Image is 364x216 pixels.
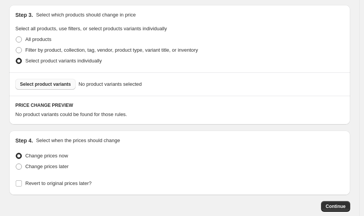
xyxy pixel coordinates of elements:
[15,111,127,117] span: No product variants could be found for those rules.
[36,137,120,144] p: Select when the prices should change
[25,36,51,42] span: All products
[15,11,33,19] h2: Step 3.
[326,203,346,209] span: Continue
[321,201,350,212] button: Continue
[25,47,198,53] span: Filter by product, collection, tag, vendor, product type, variant title, or inventory
[15,79,76,90] button: Select product variants
[20,81,71,87] span: Select product variants
[25,164,69,169] span: Change prices later
[36,11,136,19] p: Select which products should change in price
[25,153,68,159] span: Change prices now
[15,137,33,144] h2: Step 4.
[15,26,167,31] span: Select all products, use filters, or select products variants individually
[79,80,142,88] span: No product variants selected
[25,58,102,64] span: Select product variants individually
[15,102,344,108] h6: PRICE CHANGE PREVIEW
[25,180,92,186] span: Revert to original prices later?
